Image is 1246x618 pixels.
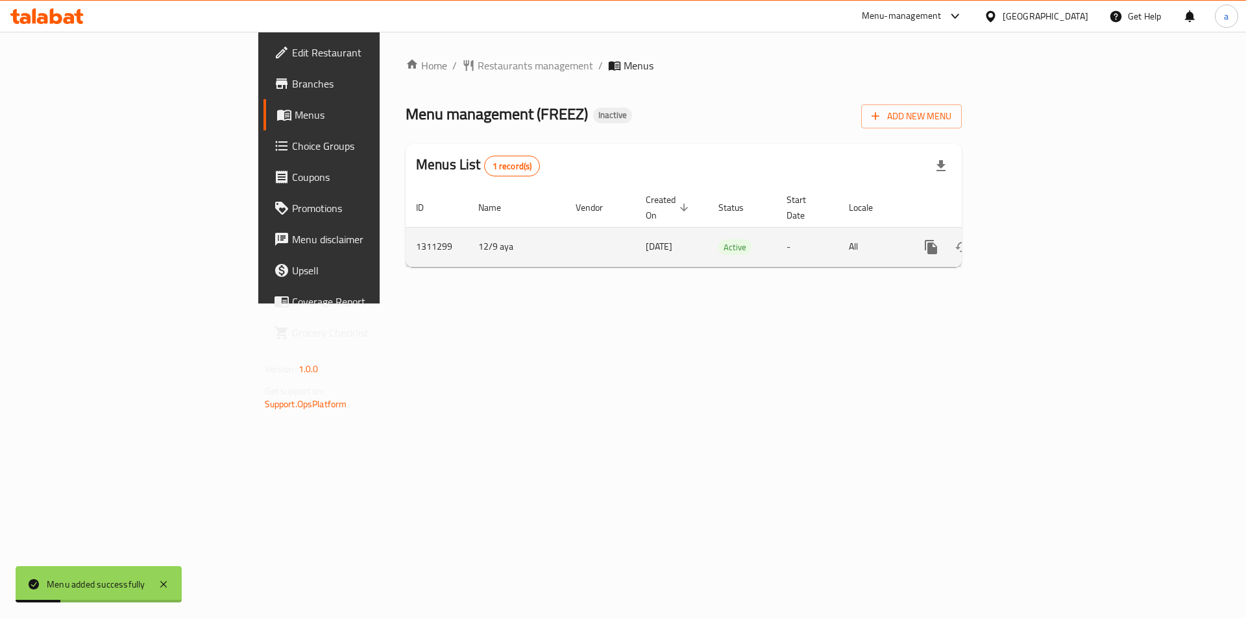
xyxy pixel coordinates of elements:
[593,110,632,121] span: Inactive
[265,383,324,399] span: Get support on:
[787,192,823,223] span: Start Date
[263,255,467,286] a: Upsell
[598,58,603,73] li: /
[646,192,692,223] span: Created On
[406,58,962,73] nav: breadcrumb
[624,58,654,73] span: Menus
[263,37,467,68] a: Edit Restaurant
[872,108,951,125] span: Add New Menu
[406,99,588,128] span: Menu management ( FREEZ )
[299,361,319,377] span: 1.0.0
[862,8,942,24] div: Menu-management
[292,200,456,216] span: Promotions
[484,156,541,176] div: Total records count
[646,238,672,255] span: [DATE]
[263,286,467,317] a: Coverage Report
[416,155,540,176] h2: Menus List
[718,240,751,255] span: Active
[776,227,838,267] td: -
[462,58,593,73] a: Restaurants management
[292,232,456,247] span: Menu disclaimer
[478,200,518,215] span: Name
[478,58,593,73] span: Restaurants management
[905,188,1051,228] th: Actions
[265,361,297,377] span: Version:
[861,104,962,128] button: Add New Menu
[292,45,456,60] span: Edit Restaurant
[292,325,456,340] span: Grocery Checklist
[47,577,145,591] div: Menu added successfully
[838,227,905,267] td: All
[263,224,467,255] a: Menu disclaimer
[916,232,947,263] button: more
[416,200,441,215] span: ID
[718,200,761,215] span: Status
[292,263,456,278] span: Upsell
[292,169,456,185] span: Coupons
[406,188,1051,267] table: enhanced table
[295,107,456,123] span: Menus
[925,150,957,182] div: Export file
[1003,9,1088,23] div: [GEOGRAPHIC_DATA]
[718,239,751,255] div: Active
[263,99,467,130] a: Menus
[292,294,456,309] span: Coverage Report
[947,232,978,263] button: Change Status
[263,68,467,99] a: Branches
[593,108,632,123] div: Inactive
[292,138,456,154] span: Choice Groups
[263,317,467,348] a: Grocery Checklist
[485,160,540,172] span: 1 record(s)
[263,161,467,193] a: Coupons
[263,130,467,161] a: Choice Groups
[1224,9,1228,23] span: a
[265,396,347,412] a: Support.OpsPlatform
[468,227,565,267] td: 12/9 aya
[292,76,456,91] span: Branches
[849,200,890,215] span: Locale
[576,200,620,215] span: Vendor
[263,193,467,224] a: Promotions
